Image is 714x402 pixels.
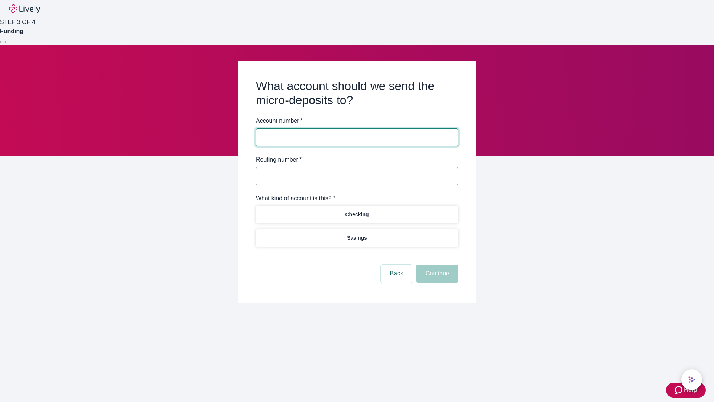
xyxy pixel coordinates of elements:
[256,79,458,108] h2: What account should we send the micro-deposits to?
[684,386,697,395] span: Help
[666,383,706,398] button: Zendesk support iconHelp
[256,206,458,223] button: Checking
[345,211,369,218] p: Checking
[256,155,302,164] label: Routing number
[688,376,695,383] svg: Lively AI Assistant
[256,117,303,125] label: Account number
[381,265,412,283] button: Back
[681,369,702,390] button: chat
[256,229,458,247] button: Savings
[347,234,367,242] p: Savings
[9,4,40,13] img: Lively
[675,386,684,395] svg: Zendesk support icon
[256,194,335,203] label: What kind of account is this? *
